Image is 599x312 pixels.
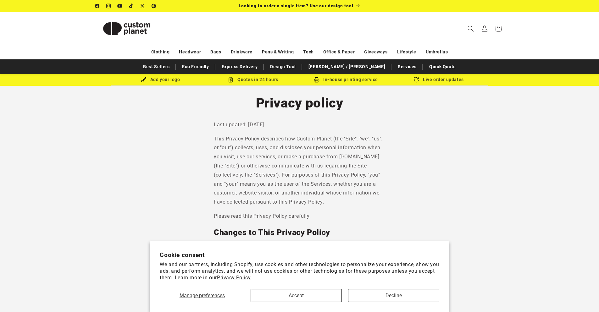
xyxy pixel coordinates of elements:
a: Giveaways [364,47,387,57]
a: Quick Quote [426,61,459,72]
div: In-house printing service [300,76,392,84]
a: Office & Paper [323,47,355,57]
a: Lifestyle [397,47,416,57]
a: [PERSON_NAME] / [PERSON_NAME] [305,61,388,72]
h2: Changes to This Privacy Policy [214,227,385,238]
iframe: Chat Widget [568,282,599,312]
div: Quotes in 24 hours [207,76,300,84]
summary: Search [464,22,478,36]
a: Privacy Policy [217,275,251,281]
a: Custom Planet [93,12,160,45]
button: Decline [348,289,439,302]
a: Express Delivery [219,61,261,72]
img: Order Updates Icon [228,77,234,83]
a: Eco Friendly [179,61,212,72]
a: Best Sellers [140,61,173,72]
button: Accept [251,289,342,302]
a: Services [395,61,420,72]
img: Order updates [413,77,419,83]
span: Manage preferences [180,293,225,298]
h2: Cookie consent [160,251,439,259]
a: Umbrellas [426,47,448,57]
p: Last updated: [DATE] [214,120,385,129]
a: Pens & Writing [262,47,294,57]
a: Clothing [151,47,170,57]
img: Brush Icon [141,77,147,83]
div: Add your logo [114,76,207,84]
a: Tech [303,47,313,57]
a: Bags [210,47,221,57]
img: Custom Planet [95,14,158,43]
img: In-house printing [314,77,319,83]
p: This Privacy Policy describes how Custom Planet (the "Site", "we", "us", or "our") collects, uses... [214,134,385,207]
button: Manage preferences [160,289,244,302]
div: Live order updates [392,76,485,84]
h1: Privacy policy [214,95,385,112]
p: Please read this Privacy Policy carefully. [214,212,385,221]
p: We and our partners, including Shopify, use cookies and other technologies to personalize your ex... [160,261,439,281]
a: Headwear [179,47,201,57]
a: Drinkware [231,47,252,57]
span: Looking to order a single item? Use our design tool [239,3,353,8]
a: Design Tool [267,61,299,72]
